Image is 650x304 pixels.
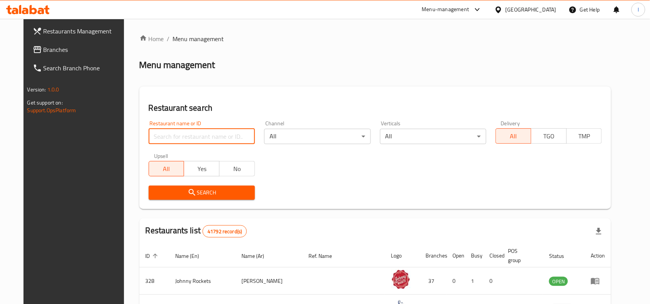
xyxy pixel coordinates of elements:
[508,246,534,265] span: POS group
[27,40,132,59] a: Branches
[591,276,605,286] div: Menu
[235,267,302,295] td: [PERSON_NAME]
[139,34,611,43] nav: breadcrumb
[149,186,255,200] button: Search
[184,161,219,176] button: Yes
[167,34,170,43] li: /
[308,251,342,261] span: Ref. Name
[187,163,216,174] span: Yes
[27,59,132,77] a: Search Branch Phone
[549,277,568,286] span: OPEN
[570,131,599,142] span: TMP
[149,161,184,176] button: All
[154,153,168,159] label: Upsell
[496,128,531,144] button: All
[139,267,169,295] td: 328
[223,163,252,174] span: No
[44,45,126,54] span: Branches
[465,244,484,267] th: Busy
[531,128,567,144] button: TGO
[447,267,465,295] td: 0
[534,131,564,142] span: TGO
[447,244,465,267] th: Open
[27,22,132,40] a: Restaurants Management
[420,244,447,267] th: Branches
[44,27,126,36] span: Restaurants Management
[146,251,160,261] span: ID
[47,85,59,95] span: 1.0.0
[155,188,249,198] span: Search
[566,128,602,144] button: TMP
[391,270,410,289] img: Johnny Rockets
[638,5,639,14] span: l
[149,129,255,144] input: Search for restaurant name or ID..
[585,244,611,267] th: Action
[27,98,63,108] span: Get support on:
[203,228,246,235] span: 41792 record(s)
[501,121,520,126] label: Delivery
[590,222,608,241] div: Export file
[499,131,528,142] span: All
[484,267,502,295] td: 0
[203,225,247,238] div: Total records count
[241,251,274,261] span: Name (Ar)
[27,85,46,95] span: Version:
[465,267,484,295] td: 1
[173,34,224,43] span: Menu management
[380,129,486,144] div: All
[139,34,164,43] a: Home
[264,129,370,144] div: All
[549,251,574,261] span: Status
[484,244,502,267] th: Closed
[420,267,447,295] td: 37
[176,251,209,261] span: Name (En)
[27,105,76,115] a: Support.OpsPlatform
[139,59,215,71] h2: Menu management
[385,244,420,267] th: Logo
[44,63,126,73] span: Search Branch Phone
[219,161,255,176] button: No
[146,225,247,238] h2: Restaurants list
[169,267,236,295] td: Johnny Rockets
[422,5,469,14] div: Menu-management
[149,102,602,114] h2: Restaurant search
[152,163,181,174] span: All
[506,5,556,14] div: [GEOGRAPHIC_DATA]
